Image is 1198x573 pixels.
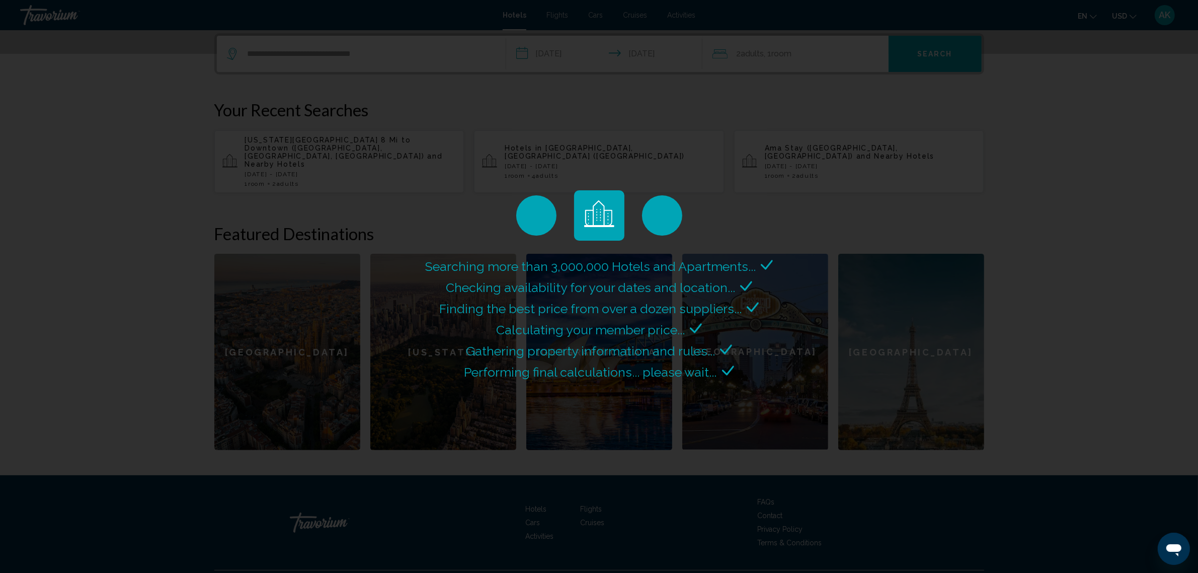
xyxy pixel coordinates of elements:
span: Checking availability for your dates and location... [446,280,735,295]
span: Calculating your member price... [496,322,685,337]
span: Performing final calculations... please wait... [464,365,717,380]
span: Gathering property information and rules... [466,343,715,359]
iframe: Button to launch messaging window [1158,533,1190,565]
span: Finding the best price from over a dozen suppliers... [439,301,742,316]
span: Searching more than 3,000,000 Hotels and Apartments... [425,259,756,274]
